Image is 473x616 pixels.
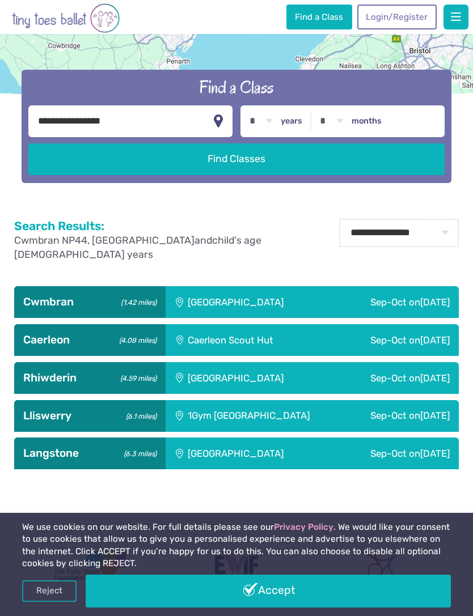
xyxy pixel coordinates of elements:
span: [DATE] [420,410,450,421]
div: Sep-Oct on [326,324,459,356]
h3: Cwmbran [23,295,157,309]
a: Login/Register [357,5,437,29]
h3: Rhiwderin [23,371,157,385]
a: Reject [22,580,77,602]
a: Open this area in Google Maps (opens a new window) [3,91,40,106]
div: 1Gym [GEOGRAPHIC_DATA] [166,400,345,432]
label: years [281,116,302,126]
img: tiny toes ballet [12,2,120,34]
h2: Search Results: [14,219,311,233]
img: Google [3,91,40,106]
div: [GEOGRAPHIC_DATA] [166,286,331,318]
div: Sep-Oct on [345,400,459,432]
h3: Langstone [23,447,157,460]
p: We use cookies on our website. For full details please see our . We would like your consent to us... [22,521,451,570]
span: child's age [DEMOGRAPHIC_DATA] years [14,235,261,260]
a: Accept [86,575,451,607]
h3: Lliswerry [23,409,157,423]
span: [DATE] [420,296,450,308]
div: Sep-Oct on [331,362,459,394]
span: [DATE] [420,372,450,384]
small: (6.1 miles) [123,409,157,421]
span: [DATE] [420,334,450,346]
h3: Caerleon [23,333,157,347]
small: (6.3 miles) [120,447,157,458]
p: and [14,233,311,261]
a: Find a Class [286,5,352,29]
h2: Find a Class [28,76,444,99]
label: months [352,116,382,126]
div: [GEOGRAPHIC_DATA] [166,437,331,469]
small: (4.08 miles) [116,333,157,345]
div: Caerleon Scout Hut [166,324,325,356]
span: [DATE] [420,448,450,459]
small: (4.59 miles) [117,371,157,383]
a: Privacy Policy [274,522,333,532]
div: Sep-Oct on [331,286,459,318]
div: Sep-Oct on [331,437,459,469]
button: Find Classes [28,143,444,175]
small: (1.42 miles) [117,295,157,307]
span: Cwmbran NP44, [GEOGRAPHIC_DATA] [14,235,195,246]
div: [GEOGRAPHIC_DATA] [166,362,331,394]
